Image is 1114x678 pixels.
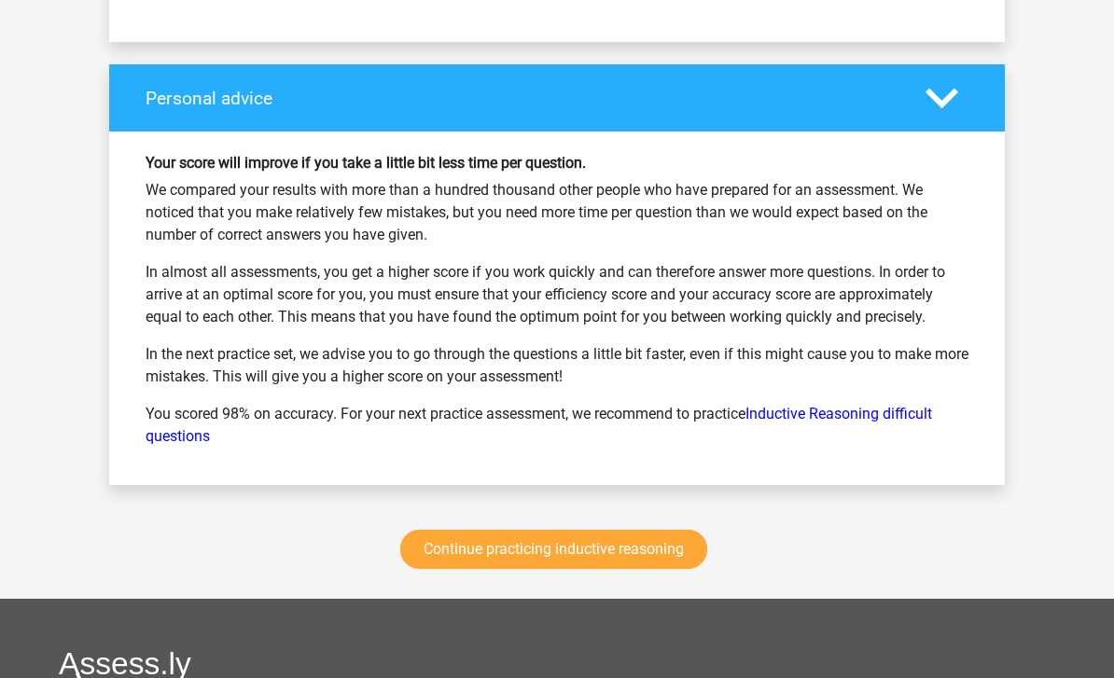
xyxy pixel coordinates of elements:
p: In almost all assessments, you get a higher score if you work quickly and can therefore answer mo... [146,261,968,328]
h6: Your score will improve if you take a little bit less time per question. [146,154,968,172]
a: Continue practicing inductive reasoning [400,530,707,569]
p: We compared your results with more than a hundred thousand other people who have prepared for an ... [146,179,968,246]
h4: Personal advice [146,88,898,109]
p: You scored 98% on accuracy. For your next practice assessment, we recommend to practice [146,403,968,448]
p: In the next practice set, we advise you to go through the questions a little bit faster, even if ... [146,343,968,388]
